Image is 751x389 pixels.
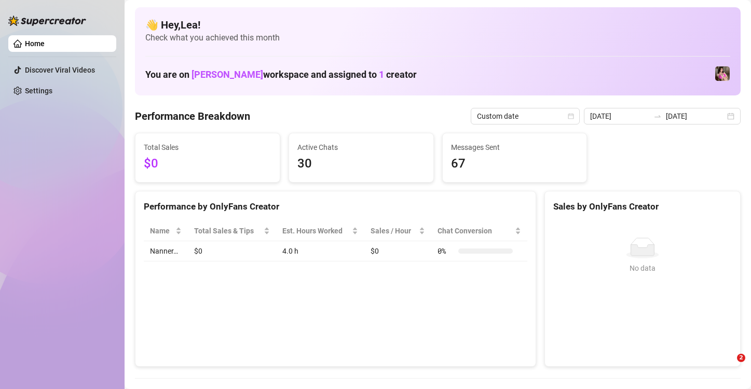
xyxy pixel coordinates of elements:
[144,221,188,241] th: Name
[282,225,350,237] div: Est. Hours Worked
[188,241,276,261] td: $0
[297,154,425,174] span: 30
[553,200,732,214] div: Sales by OnlyFans Creator
[188,221,276,241] th: Total Sales & Tips
[477,108,574,124] span: Custom date
[297,142,425,153] span: Active Chats
[25,39,45,48] a: Home
[144,142,271,153] span: Total Sales
[150,225,173,237] span: Name
[438,225,513,237] span: Chat Conversion
[25,87,52,95] a: Settings
[364,241,431,261] td: $0
[590,110,649,122] input: Start date
[557,262,728,274] div: No data
[144,241,188,261] td: Nanner…
[666,110,725,122] input: End date
[364,221,431,241] th: Sales / Hour
[8,16,86,26] img: logo-BBDzfeDw.svg
[737,354,745,362] span: 2
[451,154,579,174] span: 67
[438,245,454,257] span: 0 %
[431,221,527,241] th: Chat Conversion
[568,113,574,119] span: calendar
[715,66,730,81] img: Nanner
[194,225,261,237] span: Total Sales & Tips
[145,69,417,80] h1: You are on workspace and assigned to creator
[371,225,417,237] span: Sales / Hour
[25,66,95,74] a: Discover Viral Videos
[145,18,730,32] h4: 👋 Hey, Lea !
[192,69,263,80] span: [PERSON_NAME]
[144,200,527,214] div: Performance by OnlyFans Creator
[653,112,662,120] span: to
[716,354,741,379] iframe: Intercom live chat
[145,32,730,44] span: Check what you achieved this month
[379,69,384,80] span: 1
[144,154,271,174] span: $0
[451,142,579,153] span: Messages Sent
[653,112,662,120] span: swap-right
[135,109,250,123] h4: Performance Breakdown
[276,241,364,261] td: 4.0 h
